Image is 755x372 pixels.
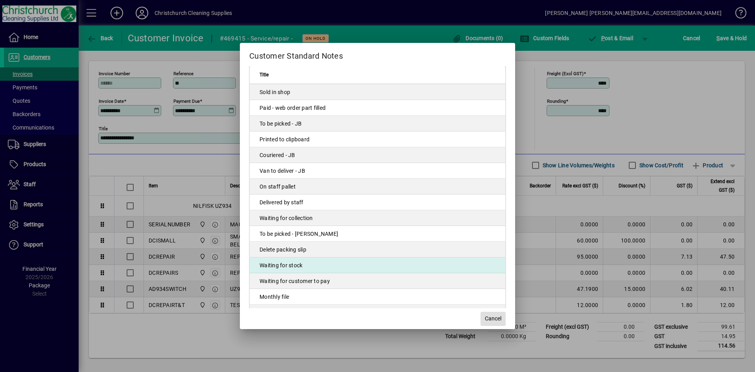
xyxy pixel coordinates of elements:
[250,257,505,273] td: Waiting for stock
[250,289,505,305] td: Monthly file
[250,210,505,226] td: Waiting for collection
[250,116,505,131] td: To be picked - JB
[250,194,505,210] td: Delivered by staff
[250,84,505,100] td: Sold in shop
[260,70,269,79] span: Title
[485,315,501,323] span: Cancel
[240,43,515,66] h2: Customer Standard Notes
[250,226,505,242] td: To be picked - [PERSON_NAME]
[250,179,505,194] td: On staff pallet
[250,100,505,116] td: Paid - web order part filled
[250,163,505,179] td: Van to deliver - JB
[481,312,506,326] button: Cancel
[250,273,505,289] td: Waiting for customer to pay
[250,305,505,320] td: Goods being sent direct
[250,242,505,257] td: Delete packing slip
[250,131,505,147] td: Printed to clipboard
[250,147,505,163] td: Couriered - JB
